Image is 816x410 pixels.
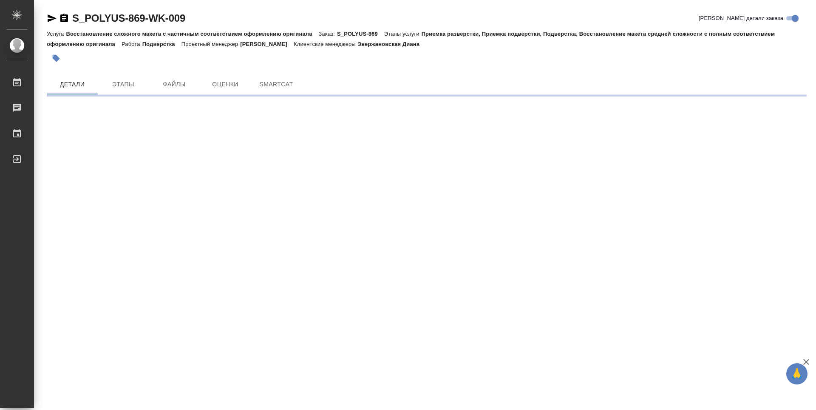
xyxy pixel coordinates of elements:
[384,31,422,37] p: Этапы услуги
[142,41,181,47] p: Подверстка
[790,365,804,383] span: 🙏
[47,13,57,23] button: Скопировать ссылку для ЯМессенджера
[72,12,185,24] a: S_POLYUS-869-WK-009
[358,41,426,47] p: Звержановская Диана
[256,79,297,90] span: SmartCat
[181,41,240,47] p: Проектный менеджер
[294,41,358,47] p: Клиентские менеджеры
[337,31,384,37] p: S_POLYUS-869
[47,49,65,68] button: Добавить тэг
[699,14,783,23] span: [PERSON_NAME] детали заказа
[47,31,66,37] p: Услуга
[240,41,294,47] p: [PERSON_NAME]
[154,79,195,90] span: Файлы
[66,31,318,37] p: Восстановление сложного макета с частичным соответствием оформлению оригинала
[103,79,144,90] span: Этапы
[319,31,337,37] p: Заказ:
[786,363,807,384] button: 🙏
[122,41,142,47] p: Работа
[205,79,246,90] span: Оценки
[52,79,93,90] span: Детали
[59,13,69,23] button: Скопировать ссылку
